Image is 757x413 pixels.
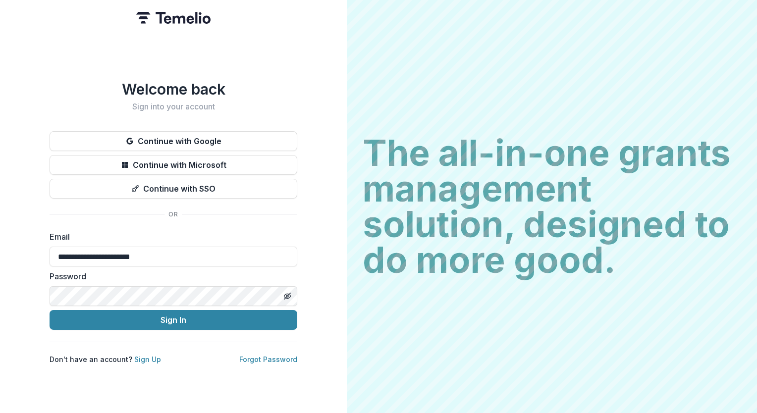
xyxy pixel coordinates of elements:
label: Email [50,231,291,243]
h1: Welcome back [50,80,297,98]
a: Sign Up [134,355,161,363]
a: Forgot Password [239,355,297,363]
button: Continue with SSO [50,179,297,199]
button: Continue with Google [50,131,297,151]
img: Temelio [136,12,211,24]
label: Password [50,270,291,282]
button: Toggle password visibility [279,288,295,304]
p: Don't have an account? [50,354,161,364]
h2: Sign into your account [50,102,297,111]
button: Sign In [50,310,297,330]
button: Continue with Microsoft [50,155,297,175]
